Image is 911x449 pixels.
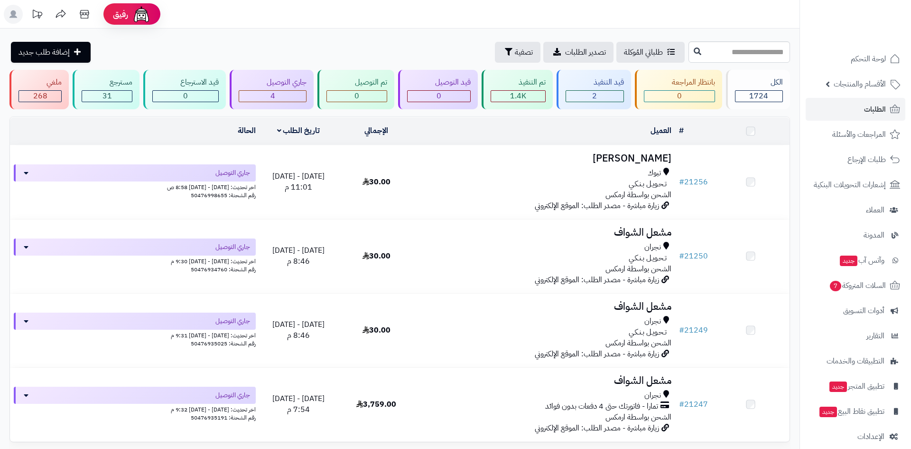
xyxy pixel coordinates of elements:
[864,229,884,242] span: المدونة
[814,178,886,191] span: إشعارات التحويلات البنكية
[19,91,61,102] div: 268
[14,404,256,414] div: اخر تحديث: [DATE] - [DATE] 9:32 م
[272,245,325,267] span: [DATE] - [DATE] 8:46 م
[215,168,250,178] span: جاري التوصيل
[14,256,256,266] div: اخر تحديث: [DATE] - [DATE] 9:30 م
[633,70,724,109] a: بانتظار المراجعة 0
[364,125,388,136] a: الإجمالي
[215,316,250,326] span: جاري التوصيل
[102,90,112,102] span: 31
[644,316,661,327] span: نجران
[566,91,623,102] div: 2
[14,330,256,340] div: اخر تحديث: [DATE] - [DATE] 9:31 م
[191,191,256,200] span: رقم الشحنة: 50476998655
[839,254,884,267] span: وآتس آب
[408,91,470,102] div: 0
[819,407,837,417] span: جديد
[806,123,905,146] a: المراجعات والأسئلة
[806,173,905,196] a: إشعارات التحويلات البنكية
[679,250,684,262] span: #
[543,42,614,63] a: تصدير الطلبات
[535,274,659,286] span: زيارة مباشرة - مصدر الطلب: الموقع الإلكتروني
[847,153,886,166] span: طلبات الإرجاع
[535,422,659,434] span: زيارة مباشرة - مصدر الطلب: الموقع الإلكتروني
[152,77,219,88] div: قيد الاسترجاع
[545,401,658,412] span: تمارا - فاتورتك حتى 4 دفعات بدون فوائد
[270,90,275,102] span: 4
[82,77,132,88] div: مسترجع
[851,52,886,66] span: لوحة التحكم
[327,91,386,102] div: 0
[183,90,188,102] span: 0
[25,5,49,26] a: تحديثات المنصة
[829,382,847,392] span: جديد
[624,47,663,58] span: طلباتي المُوكلة
[605,411,671,423] span: الشحن بواسطة ارمكس
[491,77,546,88] div: تم التنفيذ
[316,70,396,109] a: تم التوصيل 0
[419,153,671,164] h3: [PERSON_NAME]
[238,125,256,136] a: الحالة
[679,325,684,336] span: #
[829,279,886,292] span: السلات المتروكة
[806,325,905,347] a: التقارير
[605,189,671,201] span: الشحن بواسطة ارمكس
[272,319,325,341] span: [DATE] - [DATE] 8:46 م
[644,390,661,401] span: نجران
[113,9,128,20] span: رفيق
[363,325,390,336] span: 30.00
[354,90,359,102] span: 0
[592,90,597,102] span: 2
[679,125,684,136] a: #
[239,91,306,102] div: 4
[644,91,715,102] div: 0
[724,70,792,109] a: الكل1724
[679,399,708,410] a: #21247
[843,304,884,317] span: أدوات التسويق
[215,242,250,252] span: جاري التوصيل
[679,176,708,188] a: #21256
[419,227,671,238] h3: مشعل الشواف
[806,98,905,121] a: الطلبات
[616,42,685,63] a: طلباتي المُوكلة
[141,70,228,109] a: قيد الاسترجاع 0
[363,250,390,262] span: 30.00
[153,91,218,102] div: 0
[629,253,667,264] span: تـحـويـل بـنـكـي
[806,400,905,423] a: تطبيق نقاط البيعجديد
[11,42,91,63] a: إضافة طلب جديد
[806,249,905,272] a: وآتس آبجديد
[629,179,667,190] span: تـحـويـل بـنـكـي
[679,325,708,336] a: #21249
[832,128,886,141] span: المراجعات والأسئلة
[419,375,671,386] h3: مشعل الشواف
[864,103,886,116] span: الطلبات
[515,47,533,58] span: تصفية
[806,199,905,221] a: العملاء
[806,375,905,398] a: تطبيق المتجرجديد
[326,77,387,88] div: تم التوصيل
[14,182,256,191] div: اخر تحديث: [DATE] - [DATE] 8:58 ص
[215,391,250,400] span: جاري التوصيل
[407,77,471,88] div: قيد التوصيل
[866,329,884,343] span: التقارير
[437,90,441,102] span: 0
[491,91,545,102] div: 1419
[33,90,47,102] span: 268
[277,125,320,136] a: تاريخ الطلب
[71,70,141,109] a: مسترجع 31
[239,77,307,88] div: جاري التوصيل
[806,148,905,171] a: طلبات الإرجاع
[495,42,540,63] button: تصفية
[677,90,682,102] span: 0
[806,224,905,247] a: المدونة
[565,47,606,58] span: تصدير الطلبات
[679,250,708,262] a: #21250
[830,281,841,291] span: 7
[419,301,671,312] h3: مشعل الشواف
[679,176,684,188] span: #
[651,125,671,136] a: العميل
[272,393,325,415] span: [DATE] - [DATE] 7:54 م
[648,168,661,179] span: تبوك
[644,77,715,88] div: بانتظار المراجعة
